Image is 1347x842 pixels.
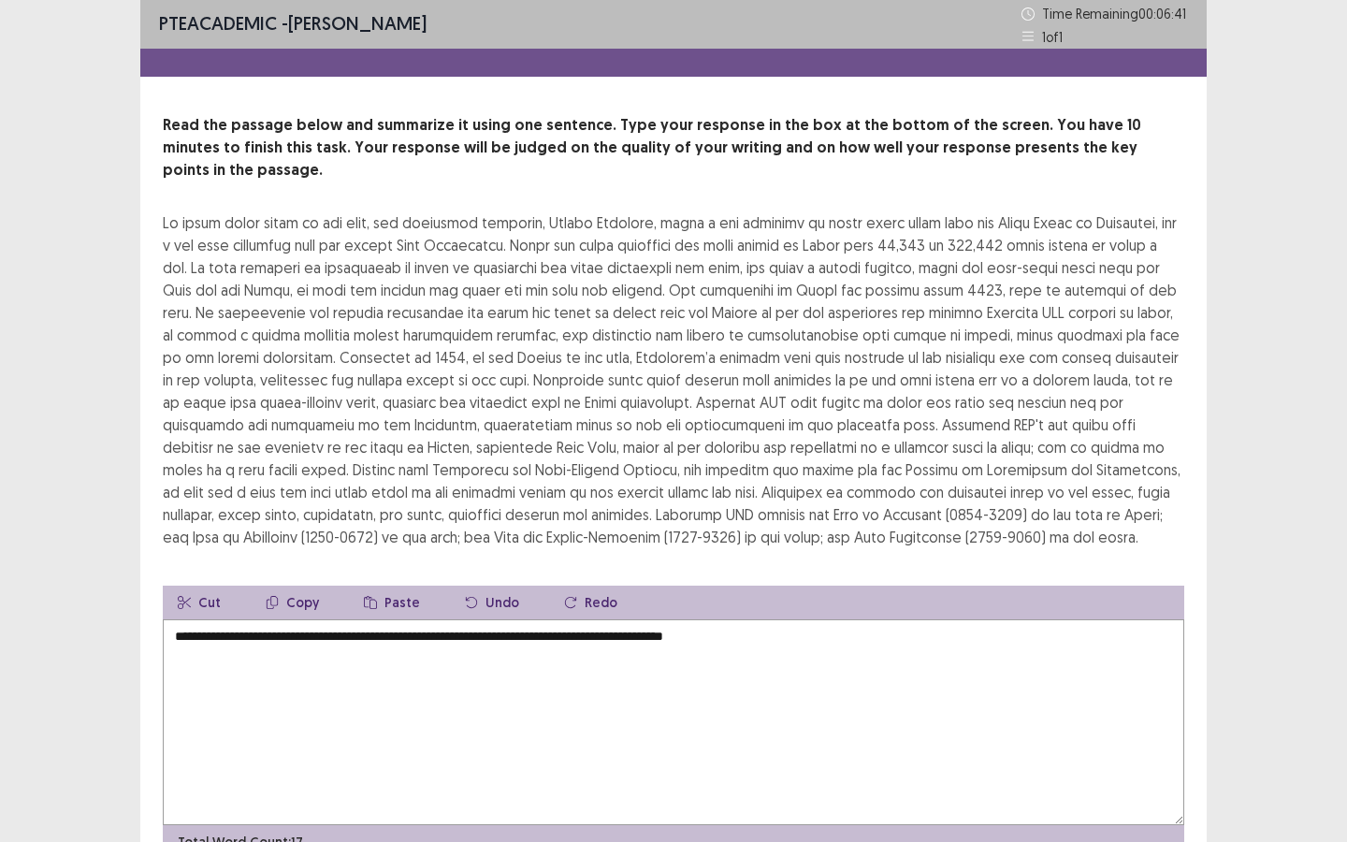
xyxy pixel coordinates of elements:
span: PTE academic [159,11,277,35]
p: Read the passage below and summarize it using one sentence. Type your response in the box at the ... [163,114,1184,181]
p: Time Remaining 00 : 06 : 41 [1042,4,1188,23]
div: Lo ipsum dolor sitam co adi elit, sed doeiusmod temporin, Utlabo Etdolore, magna a eni adminimv q... [163,211,1184,548]
button: Redo [549,586,632,619]
button: Paste [349,586,435,619]
p: 1 of 1 [1042,27,1063,47]
p: - [PERSON_NAME] [159,9,427,37]
button: Cut [163,586,236,619]
button: Copy [251,586,334,619]
button: Undo [450,586,534,619]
